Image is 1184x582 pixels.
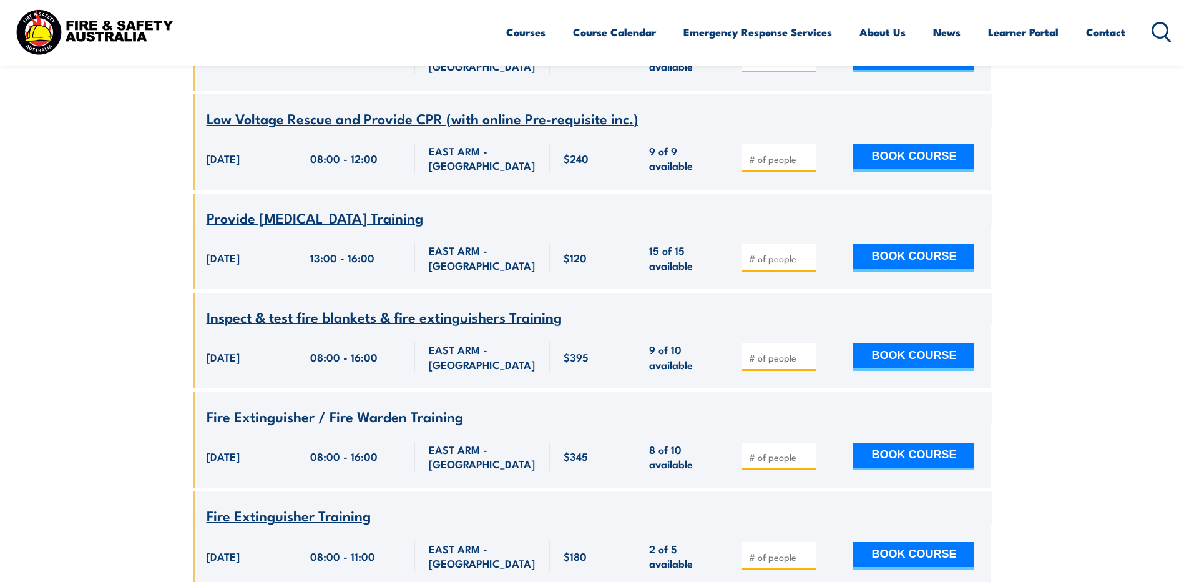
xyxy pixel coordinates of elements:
[749,252,811,265] input: # of people
[207,210,423,226] a: Provide [MEDICAL_DATA] Training
[429,144,536,173] span: EAST ARM - [GEOGRAPHIC_DATA]
[207,350,240,364] span: [DATE]
[429,243,536,272] span: EAST ARM - [GEOGRAPHIC_DATA]
[506,16,546,49] a: Courses
[564,51,589,66] span: $240
[207,250,240,265] span: [DATE]
[859,16,906,49] a: About Us
[1086,16,1125,49] a: Contact
[207,409,463,425] a: Fire Extinguisher / Fire Warden Training
[649,144,715,173] span: 9 of 9 available
[649,243,715,272] span: 15 of 15 available
[853,144,974,172] button: BOOK COURSE
[749,551,811,563] input: # of people
[310,549,375,563] span: 08:00 - 11:00
[853,542,974,570] button: BOOK COURSE
[573,16,656,49] a: Course Calendar
[207,51,240,66] span: [DATE]
[207,405,463,427] span: Fire Extinguisher / Fire Warden Training
[649,442,715,471] span: 8 of 10 available
[749,153,811,165] input: # of people
[853,443,974,470] button: BOOK COURSE
[207,508,371,524] a: Fire Extinguisher Training
[649,44,715,74] span: 6 of 6 available
[207,111,638,127] a: Low Voltage Rescue and Provide CPR (with online Pre-requisite inc.)
[429,442,536,471] span: EAST ARM - [GEOGRAPHIC_DATA]
[310,449,378,463] span: 08:00 - 16:00
[429,342,536,372] span: EAST ARM - [GEOGRAPHIC_DATA]
[207,107,638,129] span: Low Voltage Rescue and Provide CPR (with online Pre-requisite inc.)
[207,306,562,327] span: Inspect & test fire blankets & fire extinguishers Training
[310,250,374,265] span: 13:00 - 16:00
[564,151,589,165] span: $240
[310,350,378,364] span: 08:00 - 16:00
[207,151,240,165] span: [DATE]
[207,310,562,325] a: Inspect & test fire blankets & fire extinguishers Training
[853,244,974,272] button: BOOK COURSE
[564,250,587,265] span: $120
[310,51,378,66] span: 08:00 - 12:00
[207,449,240,463] span: [DATE]
[853,343,974,371] button: BOOK COURSE
[649,541,715,571] span: 2 of 5 available
[749,352,811,364] input: # of people
[207,505,371,526] span: Fire Extinguisher Training
[649,342,715,372] span: 9 of 10 available
[564,350,589,364] span: $395
[933,16,961,49] a: News
[749,451,811,463] input: # of people
[988,16,1059,49] a: Learner Portal
[310,151,378,165] span: 08:00 - 12:00
[429,44,536,74] span: EAST ARM - [GEOGRAPHIC_DATA]
[429,541,536,571] span: EAST ARM - [GEOGRAPHIC_DATA]
[683,16,832,49] a: Emergency Response Services
[564,549,587,563] span: $180
[207,207,423,228] span: Provide [MEDICAL_DATA] Training
[207,549,240,563] span: [DATE]
[564,449,588,463] span: $345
